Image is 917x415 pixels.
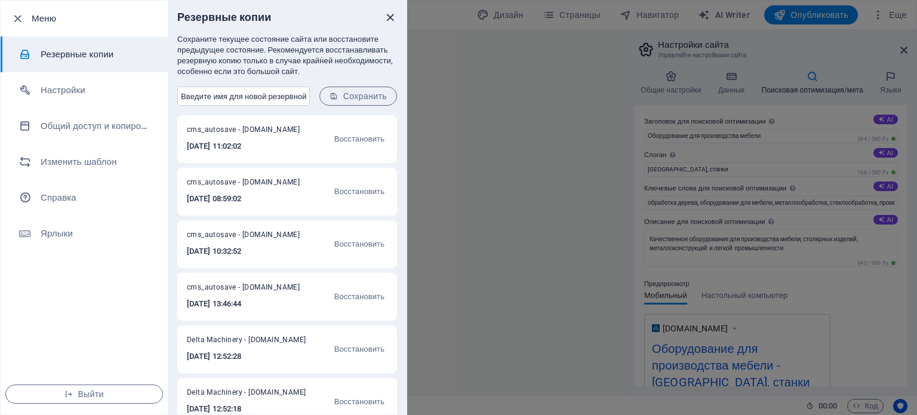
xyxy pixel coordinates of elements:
[187,125,303,139] span: cms_autosave - [DOMAIN_NAME]
[16,389,153,399] span: Выйти
[187,297,303,311] h6: [DATE] 13:46:44
[187,388,307,402] span: Delta Machinery - [DOMAIN_NAME]
[187,177,303,192] span: cms_autosave - [DOMAIN_NAME]
[187,139,303,153] h6: [DATE] 11:02:02
[41,155,151,169] h6: Изменить шаблон
[334,290,384,304] span: Восстановить
[177,87,310,106] input: Введите имя для новой резервной копии (необязательно)
[331,125,387,153] button: Восстановить
[177,34,397,77] p: Сохраните текущее состояние сайта или восстановите предыдущее состояние. Рекомендуется восстанавл...
[187,349,307,364] h6: [DATE] 12:52:28
[331,230,387,259] button: Восстановить
[330,91,387,101] span: Сохранить
[187,335,307,349] span: Delta Machinery - [DOMAIN_NAME]
[334,132,384,146] span: Восстановить
[331,282,387,311] button: Восстановить
[334,185,384,199] span: Восстановить
[41,226,151,241] h6: Ярлыки
[319,87,397,106] button: Сохранить
[41,83,151,97] h6: Настройки
[1,180,168,216] a: Справка
[177,10,271,24] h6: Резервные копии
[383,10,397,24] button: close
[32,11,158,26] h6: Меню
[334,237,384,251] span: Восстановить
[187,192,303,206] h6: [DATE] 08:59:02
[41,47,151,62] h6: Резервные копии
[41,119,151,133] h6: Общий доступ и копирование сайта
[41,190,151,205] h6: Справка
[5,385,163,404] button: Выйти
[334,342,384,356] span: Восстановить
[331,177,387,206] button: Восстановить
[187,230,303,244] span: cms_autosave - [DOMAIN_NAME]
[187,282,303,297] span: cms_autosave - [DOMAIN_NAME]
[331,335,387,364] button: Восстановить
[334,395,384,409] span: Восстановить
[187,244,303,259] h6: [DATE] 10:32:52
